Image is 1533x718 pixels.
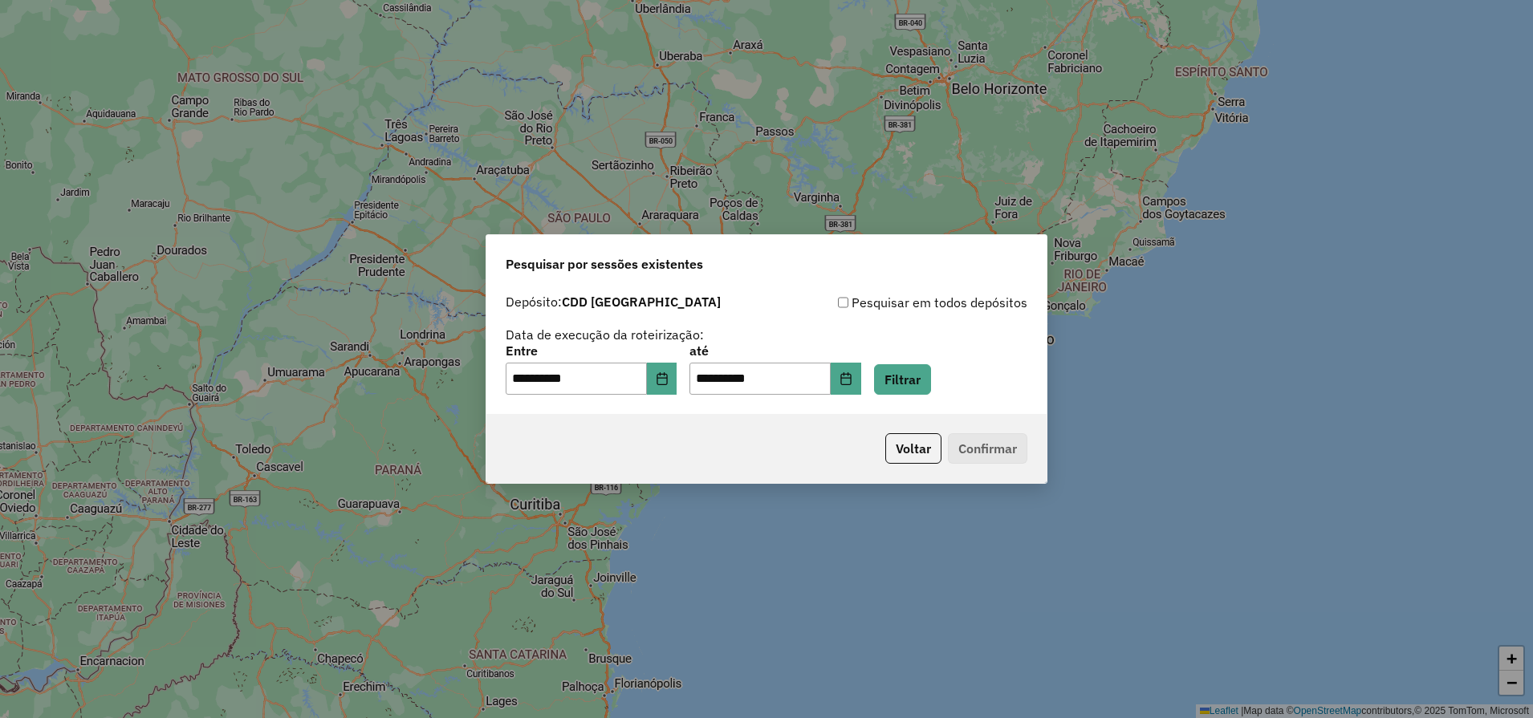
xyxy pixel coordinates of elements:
[885,433,941,464] button: Voltar
[562,294,721,310] strong: CDD [GEOGRAPHIC_DATA]
[506,341,677,360] label: Entre
[766,293,1027,312] div: Pesquisar em todos depósitos
[506,325,704,344] label: Data de execução da roteirização:
[831,363,861,395] button: Choose Date
[689,341,860,360] label: até
[647,363,677,395] button: Choose Date
[874,364,931,395] button: Filtrar
[506,292,721,311] label: Depósito:
[506,254,703,274] span: Pesquisar por sessões existentes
